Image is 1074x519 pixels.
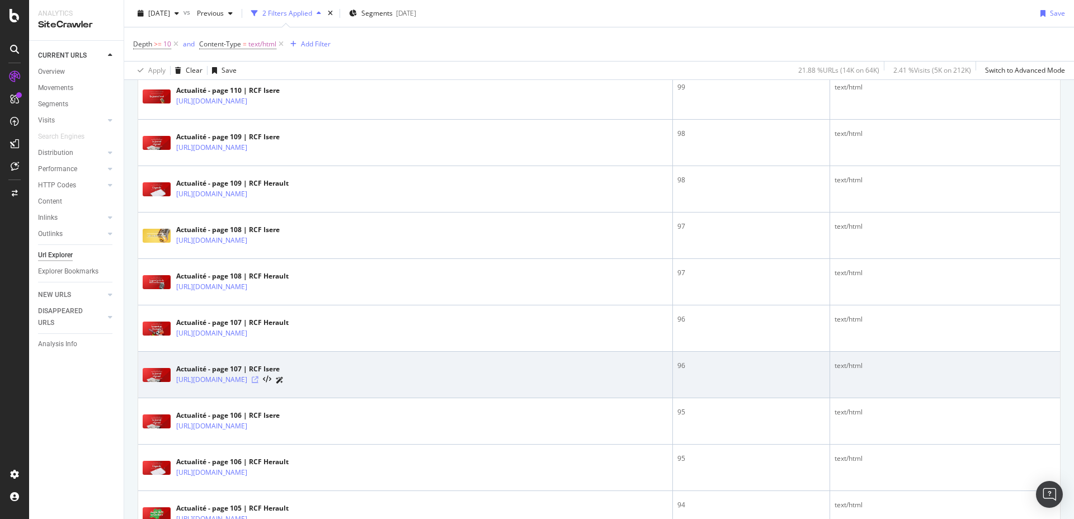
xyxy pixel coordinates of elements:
[677,268,826,278] div: 97
[148,8,170,18] span: 2025 Sep. 24th
[893,65,971,75] div: 2.41 % Visits ( 5K on 212K )
[154,39,162,49] span: >=
[148,65,166,75] div: Apply
[38,305,95,329] div: DISAPPEARED URLS
[143,414,171,428] img: main image
[38,163,105,175] a: Performance
[176,281,247,292] a: [URL][DOMAIN_NAME]
[677,175,826,185] div: 98
[247,4,326,22] button: 2 Filters Applied
[326,8,335,19] div: times
[243,39,247,49] span: =
[176,328,247,339] a: [URL][DOMAIN_NAME]
[248,36,276,52] span: text/html
[38,228,63,240] div: Outlinks
[677,314,826,324] div: 96
[133,39,152,49] span: Depth
[176,503,289,513] div: Actualité - page 105 | RCF Herault
[133,4,183,22] button: [DATE]
[38,82,73,94] div: Movements
[38,196,62,207] div: Content
[38,131,84,143] div: Search Engines
[396,8,416,18] div: [DATE]
[176,235,247,246] a: [URL][DOMAIN_NAME]
[835,129,1056,139] div: text/html
[176,132,284,142] div: Actualité - page 109 | RCF Isere
[835,268,1056,278] div: text/html
[361,8,393,18] span: Segments
[208,62,237,79] button: Save
[176,225,284,235] div: Actualité - page 108 | RCF Isere
[1036,4,1065,22] button: Save
[835,500,1056,510] div: text/html
[38,212,58,224] div: Inlinks
[38,18,115,31] div: SiteCrawler
[262,8,312,18] div: 2 Filters Applied
[798,65,879,75] div: 21.88 % URLs ( 14K on 64K )
[38,180,105,191] a: HTTP Codes
[1050,8,1065,18] div: Save
[176,457,289,467] div: Actualité - page 106 | RCF Herault
[192,4,237,22] button: Previous
[835,407,1056,417] div: text/html
[38,289,105,301] a: NEW URLS
[677,407,826,417] div: 95
[38,228,105,240] a: Outlinks
[38,266,116,277] a: Explorer Bookmarks
[143,229,171,243] img: main image
[38,50,105,62] a: CURRENT URLS
[38,338,116,350] a: Analysis Info
[176,364,284,374] div: Actualité - page 107 | RCF Isere
[143,89,171,103] img: main image
[38,163,77,175] div: Performance
[176,411,284,421] div: Actualité - page 106 | RCF Isere
[38,305,105,329] a: DISAPPEARED URLS
[38,180,76,191] div: HTTP Codes
[677,221,826,232] div: 97
[183,7,192,17] span: vs
[176,271,289,281] div: Actualité - page 108 | RCF Herault
[263,376,271,384] button: View HTML Source
[981,62,1065,79] button: Switch to Advanced Mode
[38,131,96,143] a: Search Engines
[38,212,105,224] a: Inlinks
[345,4,421,22] button: Segments[DATE]
[677,129,826,139] div: 98
[38,66,116,78] a: Overview
[835,314,1056,324] div: text/html
[38,98,116,110] a: Segments
[38,249,73,261] div: Url Explorer
[1036,481,1063,508] div: Open Intercom Messenger
[176,86,284,96] div: Actualité - page 110 | RCF Isere
[38,50,87,62] div: CURRENT URLS
[38,338,77,350] div: Analysis Info
[835,454,1056,464] div: text/html
[985,65,1065,75] div: Switch to Advanced Mode
[38,249,116,261] a: Url Explorer
[301,39,331,49] div: Add Filter
[38,147,105,159] a: Distribution
[835,221,1056,232] div: text/html
[176,142,247,153] a: [URL][DOMAIN_NAME]
[199,39,241,49] span: Content-Type
[38,266,98,277] div: Explorer Bookmarks
[252,376,258,383] a: Visit Online Page
[835,361,1056,371] div: text/html
[176,96,247,107] a: [URL][DOMAIN_NAME]
[163,36,171,52] span: 10
[183,39,195,49] button: and
[38,289,71,301] div: NEW URLS
[222,65,237,75] div: Save
[143,322,171,336] img: main image
[38,9,115,18] div: Analytics
[38,115,105,126] a: Visits
[176,374,247,385] a: [URL][DOMAIN_NAME]
[176,188,247,200] a: [URL][DOMAIN_NAME]
[286,37,331,51] button: Add Filter
[143,136,171,150] img: main image
[176,467,247,478] a: [URL][DOMAIN_NAME]
[677,454,826,464] div: 95
[38,196,116,207] a: Content
[835,175,1056,185] div: text/html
